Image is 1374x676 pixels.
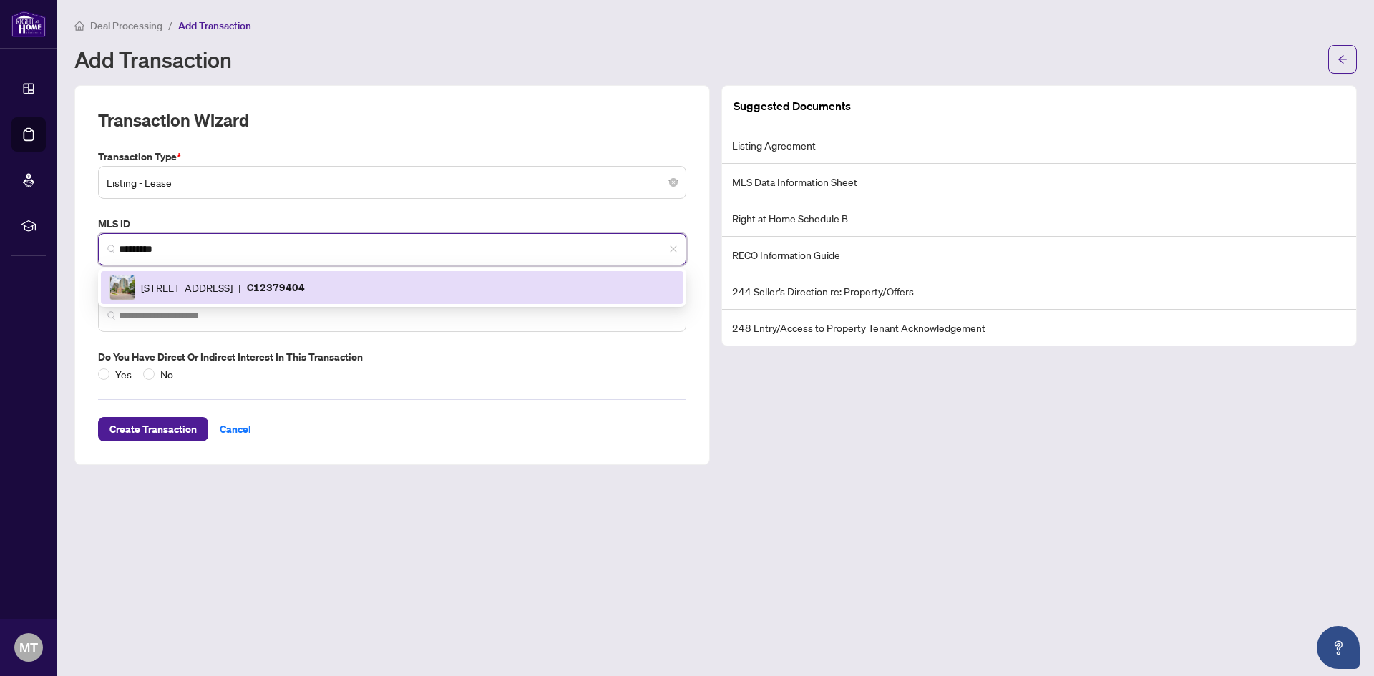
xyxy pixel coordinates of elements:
li: Listing Agreement [722,127,1356,164]
span: arrow-left [1338,54,1348,64]
span: No [155,366,179,382]
li: 244 Seller’s Direction re: Property/Offers [722,273,1356,310]
span: Cancel [220,418,251,441]
span: Add Transaction [178,19,251,32]
span: Listing - Lease [107,169,678,196]
span: | [238,280,241,295]
h2: Transaction Wizard [98,109,249,132]
img: search_icon [107,245,116,253]
article: Suggested Documents [734,97,851,115]
img: logo [11,11,46,37]
span: home [74,21,84,31]
img: search_icon [107,311,116,320]
p: C12379404 [247,279,305,295]
img: IMG-C12379404_1.jpg [110,275,135,300]
span: close-circle [669,178,678,187]
button: Open asap [1317,626,1360,669]
li: MLS Data Information Sheet [722,164,1356,200]
label: MLS ID [98,216,686,232]
li: / [168,17,172,34]
button: Cancel [208,417,263,441]
li: RECO Information Guide [722,237,1356,273]
span: MT [19,637,38,657]
li: Right at Home Schedule B [722,200,1356,237]
label: Transaction Type [98,149,686,165]
li: 248 Entry/Access to Property Tenant Acknowledgement [722,310,1356,346]
span: Yes [109,366,137,382]
span: close [669,245,678,253]
label: Do you have direct or indirect interest in this transaction [98,349,686,365]
h1: Add Transaction [74,48,232,71]
span: Deal Processing [90,19,162,32]
button: Create Transaction [98,417,208,441]
span: Create Transaction [109,418,197,441]
span: [STREET_ADDRESS] [141,280,233,295]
